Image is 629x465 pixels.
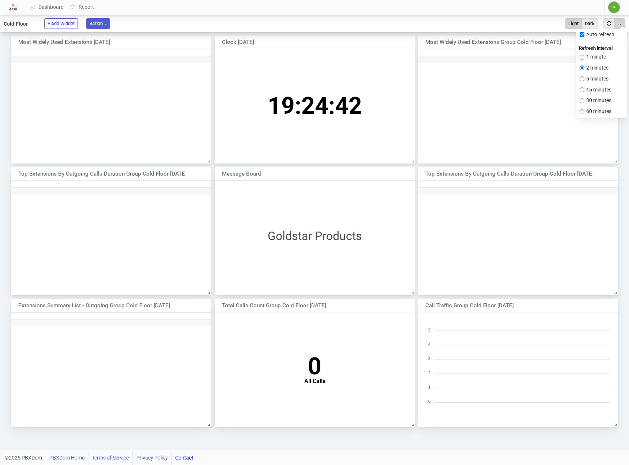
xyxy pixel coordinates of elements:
[44,18,78,29] button: + Add Widget
[304,378,325,384] div: All Calls
[92,450,129,465] a: Terms of Service
[222,170,389,178] div: Message Board
[308,353,321,380] span: 0
[428,370,430,375] tspan: 2
[5,450,193,465] div: ©2025 PBXDom
[428,399,430,404] tspan: 0
[576,74,627,85] button: 5 minutes
[49,450,84,465] a: PBXDom Home
[175,450,193,465] a: Contact
[9,3,18,12] img: Logo
[565,18,582,29] button: Light
[222,38,389,46] div: Clock [DATE]
[67,0,98,14] a: Report
[86,18,110,29] button: Action
[608,1,620,14] button: ✷
[268,92,362,120] time: 19:24:42
[428,356,430,360] tspan: 3
[576,63,627,74] button: 2 minutes
[576,44,627,53] div: Refresh interval
[576,29,627,41] button: Auto refresh
[222,301,389,310] div: Total Calls Count Group Cold Floor [DATE]
[428,342,430,346] tspan: 4
[576,85,627,96] button: 15 minutes
[581,18,598,29] button: Dark
[576,96,627,107] button: 30 minutes
[613,5,616,10] span: ✷
[18,301,185,310] div: Extensions Summary List - Outgoing Group Cold Floor [DATE]
[136,450,168,465] a: Privacy Policy
[18,38,185,46] div: Most Widely Used Extensions [DATE]
[576,107,627,118] button: 60 minutes
[576,52,627,63] button: 1 minute
[425,301,592,310] div: Call Traffic Group Cold Floor [DATE]
[428,385,430,389] tspan: 1
[221,227,409,245] div: Goldstar Products
[18,170,185,178] div: Top Extensions by Outgoing Calls Duration Group Cold Floor [DATE]
[425,170,592,178] div: Top Extensions by Outgoing Calls Duration Group Cold Floor [DATE]
[425,38,592,46] div: Most Widely Used Extensions Group Cold Floor [DATE]
[27,0,67,14] a: Dashboard
[428,327,430,332] tspan: 5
